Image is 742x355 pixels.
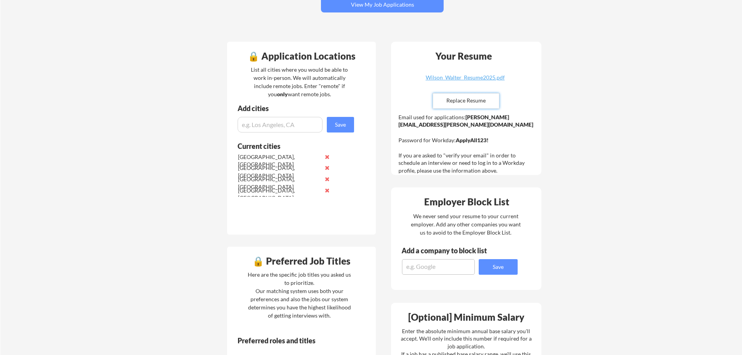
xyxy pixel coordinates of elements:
div: Employer Block List [394,197,539,207]
strong: only [277,91,288,97]
div: 🔒 Application Locations [229,51,374,61]
div: List all cities where you would be able to work in-person. We will automatically include remote j... [246,65,353,98]
div: Here are the specific job titles you asked us to prioritize. Our matching system uses both your p... [246,270,353,320]
div: Preferred roles and titles [238,337,344,344]
strong: ApplyAll123! [456,137,488,143]
div: Your Resume [425,51,502,61]
div: [GEOGRAPHIC_DATA], [GEOGRAPHIC_DATA] [238,175,320,191]
div: Wilson_Walter_Resume2025.pdf [419,75,511,80]
div: We never send your resume to your current employer. Add any other companies you want us to avoid ... [410,212,521,237]
div: [Optional] Minimum Salary [394,313,539,322]
button: Save [327,117,354,132]
input: e.g. Los Angeles, CA [238,117,323,132]
strong: [PERSON_NAME][EMAIL_ADDRESS][PERSON_NAME][DOMAIN_NAME] [398,114,533,128]
div: Current cities [238,143,345,150]
div: 🔒 Preferred Job Titles [229,256,374,266]
div: [GEOGRAPHIC_DATA], [GEOGRAPHIC_DATA] [238,164,320,179]
button: Save [479,259,518,275]
div: Add a company to block list [402,247,499,254]
a: Wilson_Walter_Resume2025.pdf [419,75,511,87]
div: [GEOGRAPHIC_DATA], [GEOGRAPHIC_DATA] [238,153,320,168]
div: Add cities [238,105,356,112]
div: [GEOGRAPHIC_DATA], [GEOGRAPHIC_DATA] [238,187,320,202]
div: Email used for applications: Password for Workday: If you are asked to "verify your email" in ord... [398,113,536,175]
